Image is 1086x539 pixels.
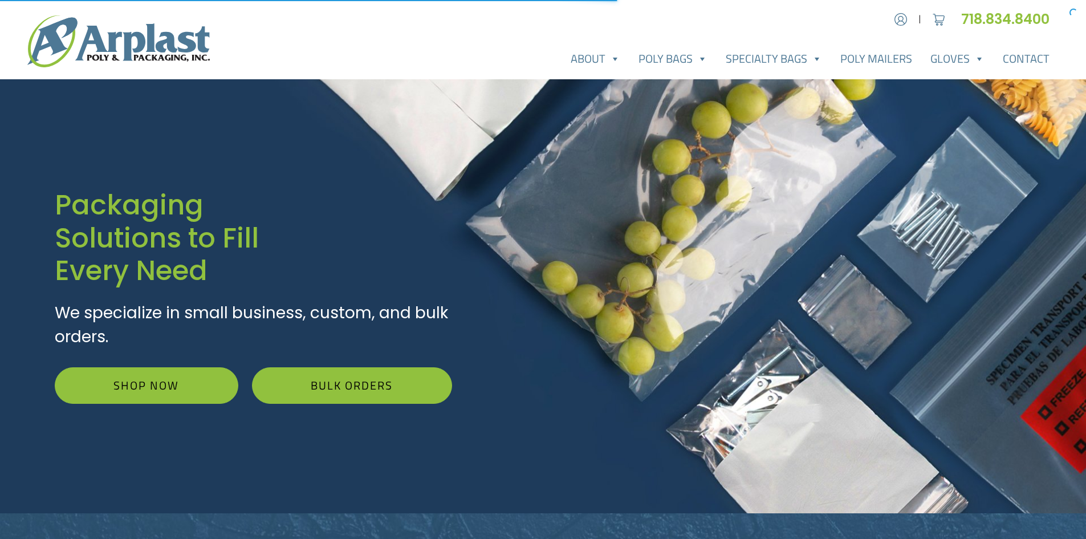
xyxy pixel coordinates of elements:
a: About [562,47,629,70]
a: Gloves [921,47,994,70]
a: Shop Now [55,367,238,404]
a: Poly Mailers [831,47,921,70]
h1: Packaging Solutions to Fill Every Need [55,189,452,287]
a: 718.834.8400 [961,10,1059,29]
a: Poly Bags [629,47,717,70]
a: Bulk Orders [252,367,452,404]
img: logo [27,15,210,67]
a: Contact [994,47,1059,70]
span: | [918,13,921,26]
p: We specialize in small business, custom, and bulk orders. [55,301,452,349]
a: Specialty Bags [717,47,831,70]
